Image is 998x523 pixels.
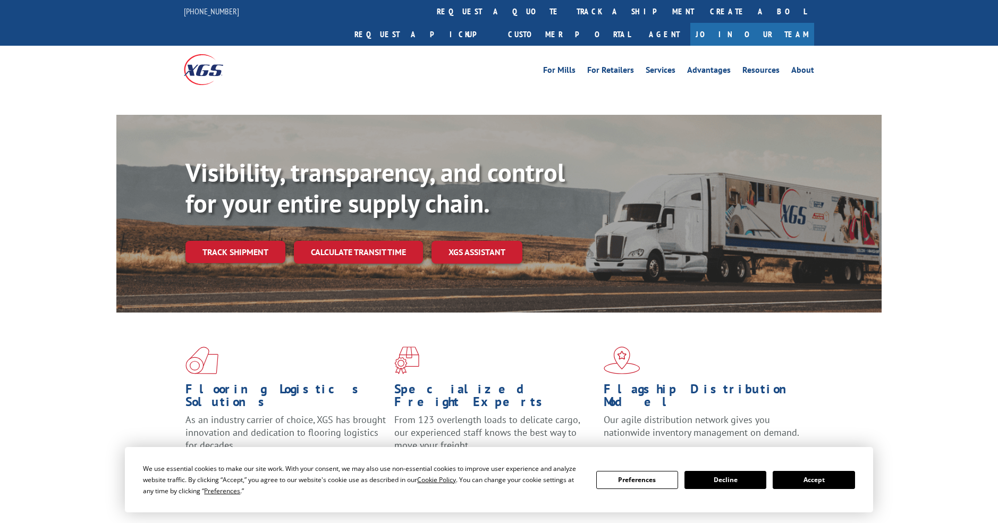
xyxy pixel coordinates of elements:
[185,156,565,220] b: Visibility, transparency, and control for your entire supply chain.
[417,475,456,484] span: Cookie Policy
[684,471,766,489] button: Decline
[185,414,386,451] span: As an industry carrier of choice, XGS has brought innovation and dedication to flooring logistics...
[185,383,386,414] h1: Flooring Logistics Solutions
[125,447,873,512] div: Cookie Consent Prompt
[432,241,522,264] a: XGS ASSISTANT
[185,241,285,263] a: Track shipment
[604,383,805,414] h1: Flagship Distribution Model
[184,6,239,16] a: [PHONE_NUMBER]
[394,383,595,414] h1: Specialized Freight Experts
[346,23,500,46] a: Request a pickup
[394,347,419,374] img: xgs-icon-focused-on-flooring-red
[604,347,640,374] img: xgs-icon-flagship-distribution-model-red
[742,66,780,78] a: Resources
[543,66,576,78] a: For Mills
[773,471,855,489] button: Accept
[646,66,675,78] a: Services
[500,23,638,46] a: Customer Portal
[791,66,814,78] a: About
[638,23,690,46] a: Agent
[604,414,799,438] span: Our agile distribution network gives you nationwide inventory management on demand.
[204,486,240,495] span: Preferences
[587,66,634,78] a: For Retailers
[143,463,583,496] div: We use essential cookies to make our site work. With your consent, we may also use non-essential ...
[185,347,218,374] img: xgs-icon-total-supply-chain-intelligence-red
[596,471,678,489] button: Preferences
[294,241,423,264] a: Calculate transit time
[687,66,731,78] a: Advantages
[394,414,595,461] p: From 123 overlength loads to delicate cargo, our experienced staff knows the best way to move you...
[690,23,814,46] a: Join Our Team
